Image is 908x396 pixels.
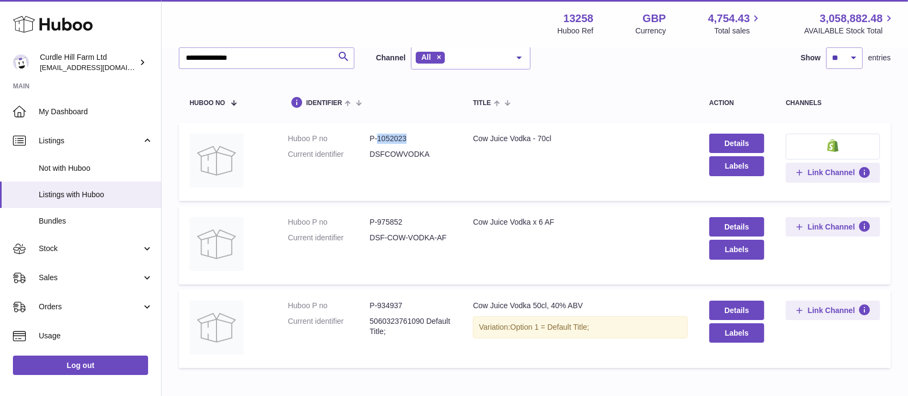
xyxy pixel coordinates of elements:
[786,100,880,107] div: channels
[709,301,764,320] a: Details
[709,240,764,259] button: Labels
[473,301,688,311] div: Cow Juice Vodka 50cl, 40% ABV
[473,100,491,107] span: title
[708,11,763,36] a: 4,754.43 Total sales
[40,52,137,73] div: Curdle Hill Farm Ltd
[369,134,451,144] dd: P-1052023
[808,305,855,315] span: Link Channel
[369,316,451,337] dd: 5060323761090 Default Title;
[709,100,764,107] div: action
[804,11,895,36] a: 3,058,882.48 AVAILABLE Stock Total
[39,273,142,283] span: Sales
[190,100,225,107] span: Huboo no
[808,222,855,232] span: Link Channel
[190,134,243,187] img: Cow Juice Vodka - 70cl
[635,26,666,36] div: Currency
[39,163,153,173] span: Not with Huboo
[804,26,895,36] span: AVAILABLE Stock Total
[369,301,451,311] dd: P-934937
[288,301,370,311] dt: Huboo P no
[288,134,370,144] dt: Huboo P no
[786,217,880,237] button: Link Channel
[190,301,243,355] img: Cow Juice Vodka 50cl, 40% ABV
[714,26,762,36] span: Total sales
[473,316,688,338] div: Variation:
[13,54,29,71] img: internalAdmin-13258@internal.huboo.com
[709,156,764,176] button: Labels
[709,134,764,153] a: Details
[376,53,406,63] label: Channel
[708,11,750,26] span: 4,754.43
[786,301,880,320] button: Link Channel
[39,302,142,312] span: Orders
[642,11,666,26] strong: GBP
[421,53,431,61] span: All
[563,11,593,26] strong: 13258
[13,356,148,375] a: Log out
[288,233,370,243] dt: Current identifier
[820,11,883,26] span: 3,058,882.48
[557,26,593,36] div: Huboo Ref
[473,134,688,144] div: Cow Juice Vodka - 70cl
[306,100,343,107] span: identifier
[288,149,370,159] dt: Current identifier
[39,331,153,341] span: Usage
[39,136,142,146] span: Listings
[786,163,880,182] button: Link Channel
[288,217,370,227] dt: Huboo P no
[288,316,370,337] dt: Current identifier
[709,217,764,237] a: Details
[808,168,855,177] span: Link Channel
[473,217,688,227] div: Cow Juice Vodka x 6 AF
[510,323,589,331] span: Option 1 = Default Title;
[369,217,451,227] dd: P-975852
[39,216,153,226] span: Bundles
[369,149,451,159] dd: DSFCOWVODKA
[369,233,451,243] dd: DSF-COW-VODKA-AF
[801,53,821,63] label: Show
[39,244,142,254] span: Stock
[868,53,891,63] span: entries
[190,217,243,271] img: Cow Juice Vodka x 6 AF
[39,190,153,200] span: Listings with Huboo
[39,107,153,117] span: My Dashboard
[709,323,764,343] button: Labels
[40,63,158,72] span: [EMAIL_ADDRESS][DOMAIN_NAME]
[827,139,839,152] img: shopify-small.png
